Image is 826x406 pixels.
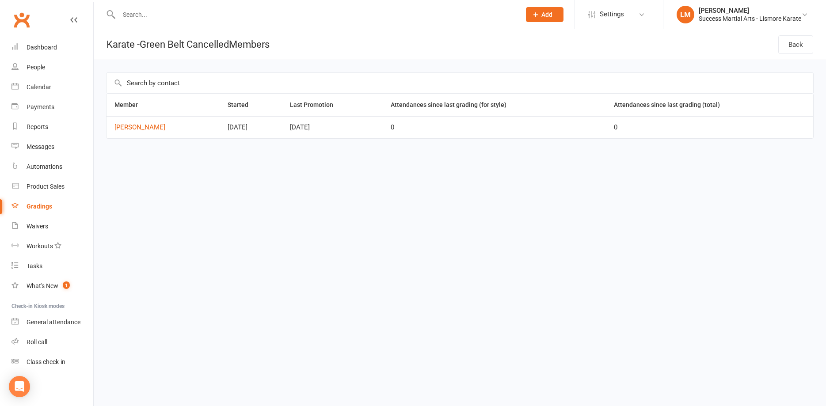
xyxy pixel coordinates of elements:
[11,352,93,372] a: Class kiosk mode
[778,35,813,54] a: Back
[94,29,270,60] h1: Karate Cancelled Members
[11,57,93,77] a: People
[391,124,598,131] div: 0
[282,94,382,116] th: Last Promotion
[27,262,42,269] div: Tasks
[27,319,80,326] div: General attendance
[27,243,53,250] div: Workouts
[541,11,552,18] span: Add
[27,282,58,289] div: What's New
[11,157,93,177] a: Automations
[11,256,93,276] a: Tasks
[11,177,93,197] a: Product Sales
[526,7,563,22] button: Add
[220,116,282,138] td: [DATE]
[27,203,52,210] div: Gradings
[9,376,30,397] div: Open Intercom Messenger
[27,123,48,130] div: Reports
[27,44,57,51] div: Dashboard
[11,77,93,97] a: Calendar
[137,39,184,50] span: - Green Belt
[107,94,220,116] th: Member
[600,4,624,24] span: Settings
[11,117,93,137] a: Reports
[11,236,93,256] a: Workouts
[11,312,93,332] a: General attendance kiosk mode
[677,6,694,23] div: LM
[11,137,93,157] a: Messages
[699,7,801,15] div: [PERSON_NAME]
[116,8,514,21] input: Search...
[11,197,93,216] a: Gradings
[383,94,606,116] th: Attendances since last grading (for style)
[11,9,33,31] a: Clubworx
[27,183,65,190] div: Product Sales
[114,124,212,131] a: [PERSON_NAME]
[27,64,45,71] div: People
[699,15,801,23] div: Success Martial Arts - Lismore Karate
[27,358,65,365] div: Class check-in
[63,281,70,289] span: 1
[27,163,62,170] div: Automations
[220,94,282,116] th: Started
[27,338,47,345] div: Roll call
[606,94,813,116] th: Attendances since last grading (total)
[27,103,54,110] div: Payments
[27,83,51,91] div: Calendar
[107,73,813,93] input: Search by contact
[11,38,93,57] a: Dashboard
[11,216,93,236] a: Waivers
[27,143,54,150] div: Messages
[614,124,805,131] div: 0
[11,97,93,117] a: Payments
[11,276,93,296] a: What's New1
[11,332,93,352] a: Roll call
[27,223,48,230] div: Waivers
[282,116,382,138] td: [DATE]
